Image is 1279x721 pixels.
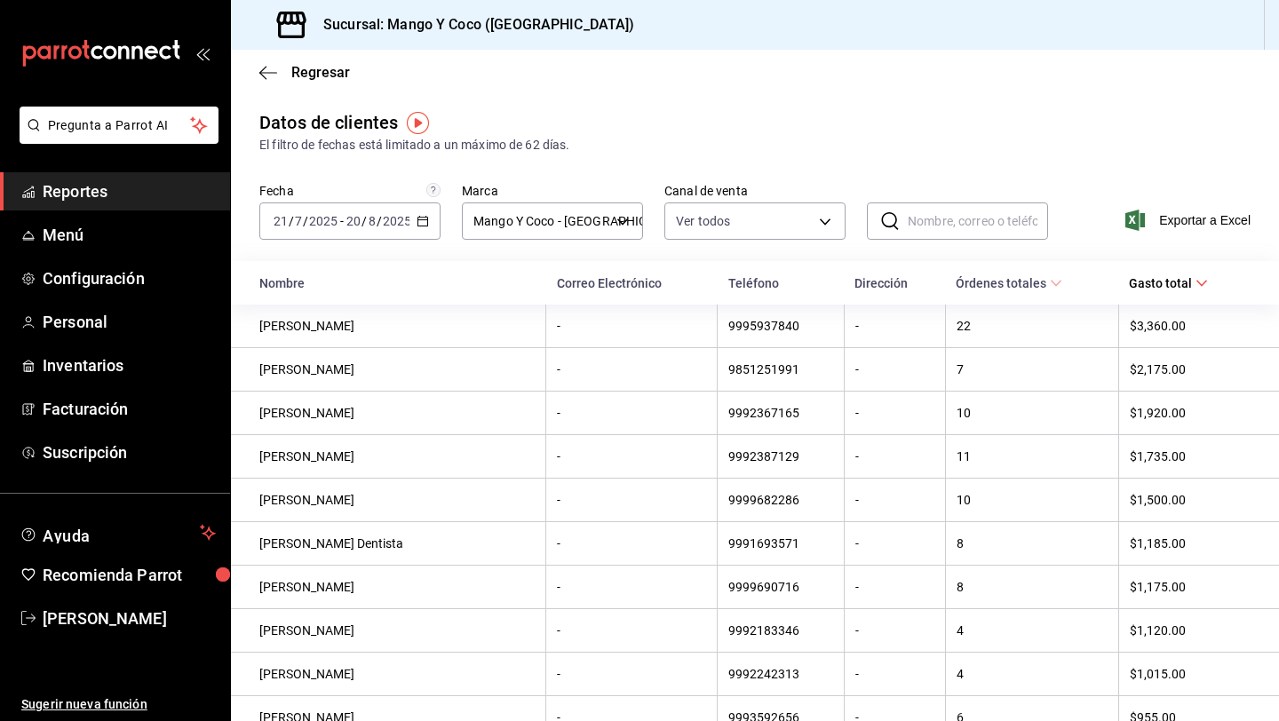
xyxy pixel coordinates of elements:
[426,183,441,197] svg: Información delimitada a máximo 62 días.
[1118,392,1279,435] td: $1,920.00
[844,609,945,653] td: -
[844,566,945,609] td: -
[382,214,412,228] input: ----
[664,185,846,197] label: Canal de venta
[289,214,294,228] span: /
[1118,653,1279,696] td: $1,015.00
[546,392,718,435] td: -
[231,348,546,392] td: [PERSON_NAME]
[718,522,844,566] td: 9991693571
[945,479,1118,522] td: 10
[21,695,216,714] span: Sugerir nueva función
[43,179,216,203] span: Reportes
[718,609,844,653] td: 9992183346
[308,214,338,228] input: ----
[546,609,718,653] td: -
[546,348,718,392] td: -
[1118,566,1279,609] td: $1,175.00
[718,348,844,392] td: 9851251991
[231,609,546,653] td: [PERSON_NAME]
[1129,200,1251,240] button: Exportar a Excel
[1129,276,1192,290] div: Gasto total
[1118,348,1279,392] td: $2,175.00
[945,609,1118,653] td: 4
[728,276,833,290] div: Teléfono
[844,479,945,522] td: -
[294,214,303,228] input: --
[546,479,718,522] td: -
[43,223,216,247] span: Menú
[20,107,218,144] button: Pregunta a Parrot AI
[1118,522,1279,566] td: $1,185.00
[945,348,1118,392] td: 7
[368,214,377,228] input: --
[945,392,1118,435] td: 10
[340,214,344,228] span: -
[546,566,718,609] td: -
[718,305,844,348] td: 9995937840
[844,653,945,696] td: -
[231,653,546,696] td: [PERSON_NAME]
[546,435,718,479] td: -
[231,392,546,435] td: [PERSON_NAME]
[407,112,429,134] img: Tooltip marker
[945,522,1118,566] td: 8
[1118,435,1279,479] td: $1,735.00
[854,276,934,290] div: Dirección
[945,435,1118,479] td: 11
[718,479,844,522] td: 9999682286
[346,214,361,228] input: --
[303,214,308,228] span: /
[546,305,718,348] td: -
[43,522,193,543] span: Ayuda
[195,46,210,60] button: open_drawer_menu
[291,64,350,81] span: Regresar
[259,136,1251,154] div: El filtro de fechas está limitado a un máximo de 62 días.
[718,392,844,435] td: 9992367165
[462,202,643,240] div: Mango Y Coco - [GEOGRAPHIC_DATA]
[557,276,707,290] div: Correo Electrónico
[462,185,643,197] label: Marca
[259,109,398,136] div: Datos de clientes
[377,214,382,228] span: /
[231,566,546,609] td: [PERSON_NAME]
[231,305,546,348] td: [PERSON_NAME]
[1118,305,1279,348] td: $3,360.00
[546,653,718,696] td: -
[231,479,546,522] td: [PERSON_NAME]
[844,522,945,566] td: -
[945,566,1118,609] td: 8
[1118,479,1279,522] td: $1,500.00
[259,185,441,197] label: Fecha
[43,310,216,334] span: Personal
[718,566,844,609] td: 9999690716
[12,129,218,147] a: Pregunta a Parrot AI
[273,214,289,228] input: --
[956,276,1062,290] span: Órdenes totales
[1118,609,1279,653] td: $1,120.00
[43,353,216,377] span: Inventarios
[908,203,1048,239] input: Nombre, correo o teléfono
[676,212,730,230] span: Ver todos
[844,392,945,435] td: -
[945,305,1118,348] td: 22
[259,276,536,290] div: Nombre
[945,653,1118,696] td: 4
[1129,276,1208,290] span: Gasto total
[231,522,546,566] td: [PERSON_NAME] Dentista
[718,435,844,479] td: 9992387129
[43,266,216,290] span: Configuración
[844,348,945,392] td: -
[259,64,350,81] button: Regresar
[718,653,844,696] td: 9992242313
[956,276,1046,290] div: Órdenes totales
[43,563,216,587] span: Recomienda Parrot
[309,14,635,36] h3: Sucursal: Mango Y Coco ([GEOGRAPHIC_DATA])
[43,606,216,630] span: [PERSON_NAME]
[844,305,945,348] td: -
[43,440,216,464] span: Suscripción
[1129,210,1251,231] span: Exportar a Excel
[43,397,216,421] span: Facturación
[844,435,945,479] td: -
